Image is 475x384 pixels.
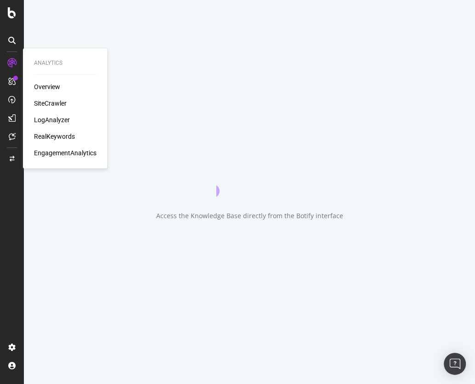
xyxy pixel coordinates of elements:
[34,132,75,141] a: RealKeywords
[34,82,60,91] a: Overview
[34,148,96,158] a: EngagementAnalytics
[34,115,70,124] a: LogAnalyzer
[156,211,343,220] div: Access the Knowledge Base directly from the Botify interface
[216,164,283,197] div: animation
[34,59,96,67] div: Analytics
[444,353,466,375] div: Open Intercom Messenger
[34,99,67,108] a: SiteCrawler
